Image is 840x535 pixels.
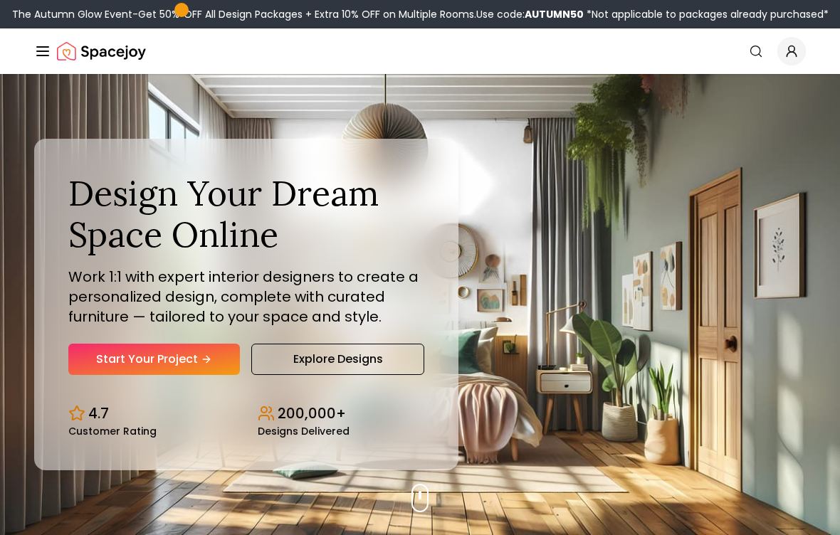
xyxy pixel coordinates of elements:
small: Customer Rating [68,426,157,436]
h1: Design Your Dream Space Online [68,173,424,255]
a: Spacejoy [57,37,146,65]
a: Start Your Project [68,344,240,375]
span: Use code: [476,7,584,21]
nav: Global [34,28,806,74]
a: Explore Designs [251,344,424,375]
span: *Not applicable to packages already purchased* [584,7,829,21]
small: Designs Delivered [258,426,350,436]
div: The Autumn Glow Event-Get 50% OFF All Design Packages + Extra 10% OFF on Multiple Rooms. [12,7,829,21]
p: 4.7 [88,403,109,423]
div: Design stats [68,392,424,436]
img: Spacejoy Logo [57,37,146,65]
p: 200,000+ [278,403,346,423]
p: Work 1:1 with expert interior designers to create a personalized design, complete with curated fu... [68,267,424,327]
b: AUTUMN50 [525,7,584,21]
